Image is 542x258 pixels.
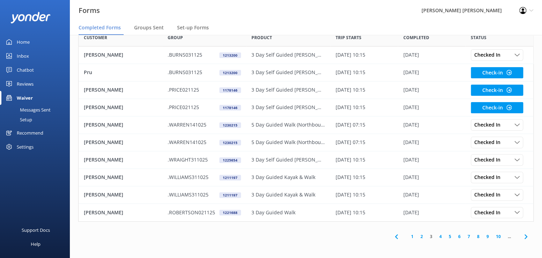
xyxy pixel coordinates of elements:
div: row [78,204,534,221]
p: .WILLIAMS311025 [168,191,208,199]
a: 3 [426,233,436,240]
p: [DATE] 07:15 [335,121,365,129]
p: [DATE] 10:15 [335,69,365,76]
div: row [78,46,534,64]
span: Checked In [474,121,505,129]
div: Home [17,35,30,49]
div: row [78,134,534,151]
p: 3 Day Self Guided [PERSON_NAME] Walk [251,86,325,94]
span: Trip starts [335,34,361,41]
img: yonder-white-logo.png [10,12,51,23]
div: row [78,169,534,186]
div: row [78,186,534,204]
p: .WRAIGHT311025 [168,156,208,164]
span: Set-up Forms [177,24,209,31]
span: Status [471,34,486,41]
p: [DATE] [403,138,419,146]
p: .WARREN141025 [168,138,206,146]
div: row [78,99,534,116]
a: 2 [417,233,426,240]
p: [PERSON_NAME] [84,173,123,181]
p: [DATE] [403,103,419,111]
button: Check-in [471,67,523,78]
p: [DATE] [403,173,419,181]
p: 3 Day Guided Kayak & Walk [251,173,315,181]
p: Pru [84,69,92,76]
span: Checked In [474,209,505,216]
p: [DATE] 07:15 [335,138,365,146]
p: .ROBERTSON021125 [168,209,215,216]
p: [DATE] [403,86,419,94]
button: Check-in [471,85,523,96]
p: 3 Day Self Guided [PERSON_NAME] Walk [251,103,325,111]
p: [PERSON_NAME] [84,86,123,94]
p: .PRICE021125 [168,103,199,111]
span: Checked In [474,51,505,59]
div: 1211197 [219,175,241,180]
p: [PERSON_NAME] [84,191,123,199]
span: Checked In [474,173,505,181]
p: [DATE] 10:15 [335,86,365,94]
a: 4 [436,233,445,240]
div: Waiver [17,91,33,105]
div: 1178146 [219,87,241,93]
div: 1213200 [219,52,241,58]
p: [DATE] [403,209,419,216]
p: 5 Day Guided Walk (Northbound) [251,138,325,146]
p: 3 Day Guided Walk [251,209,295,216]
p: [PERSON_NAME] [84,209,123,216]
div: row [78,116,534,134]
div: grid [78,46,534,221]
div: 1230215 [219,140,241,145]
div: 1213200 [219,70,241,76]
a: 8 [474,233,483,240]
p: [PERSON_NAME] [84,51,123,59]
p: [DATE] [403,191,419,199]
p: [DATE] [403,69,419,76]
p: [DATE] 10:15 [335,51,365,59]
span: Checked In [474,138,505,146]
p: [DATE] [403,156,419,164]
div: Chatbot [17,63,34,77]
div: row [78,81,534,99]
div: Help [31,237,41,251]
p: 3 Day Self Guided [PERSON_NAME] Walk [251,51,325,59]
span: Checked In [474,191,505,199]
span: Groups Sent [134,24,164,31]
span: Group [168,34,183,41]
p: [DATE] [403,51,419,59]
p: [DATE] 10:15 [335,191,365,199]
div: 1221688 [219,210,241,215]
a: 5 [445,233,455,240]
a: Messages Sent [4,105,70,115]
div: 1211197 [219,192,241,198]
p: .WILLIAMS311025 [168,173,208,181]
span: ... [504,233,514,240]
p: [DATE] 10:15 [335,156,365,164]
div: row [78,151,534,169]
div: row [78,64,534,81]
div: 1230215 [219,122,241,128]
p: [DATE] [403,121,419,129]
div: 1225654 [219,157,241,163]
div: Settings [17,140,34,154]
p: [PERSON_NAME] [84,121,123,129]
a: 6 [455,233,464,240]
a: Setup [4,115,70,124]
p: 3 Day Guided Kayak & Walk [251,191,315,199]
span: Customer [84,34,107,41]
h3: Forms [79,5,100,16]
p: 3 Day Self Guided [PERSON_NAME] Walk [251,156,325,164]
span: Completed Forms [79,24,121,31]
p: .PRICE021125 [168,86,199,94]
div: Messages Sent [4,105,51,115]
p: [DATE] 10:15 [335,173,365,181]
span: Product [251,34,272,41]
div: Recommend [17,126,43,140]
span: Completed [403,34,429,41]
p: .WARREN141025 [168,121,206,129]
p: [DATE] 10:15 [335,209,365,216]
div: Reviews [17,77,34,91]
div: Support Docs [22,223,50,237]
p: [PERSON_NAME] [84,156,123,164]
